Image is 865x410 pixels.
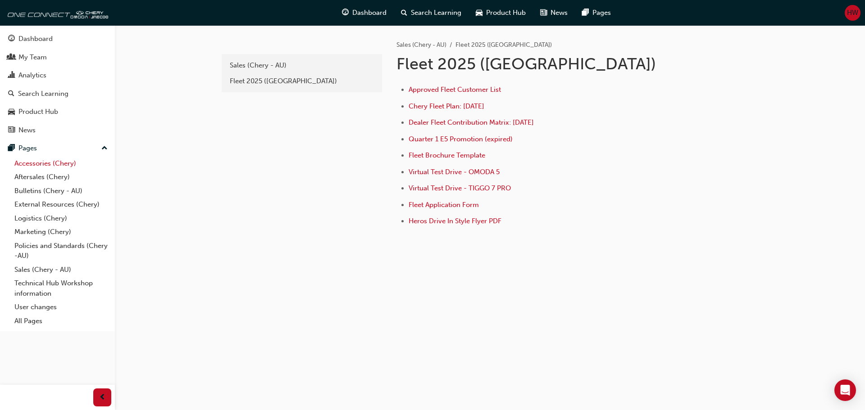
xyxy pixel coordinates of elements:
[409,118,534,126] a: Dealer Fleet Contribution Matrix: [DATE]
[409,86,501,94] a: Approved Fleet Customer List
[8,144,15,153] span: pages-icon
[4,86,111,102] a: Search Learning
[11,212,111,225] a: Logistics (Chery)
[834,379,856,401] div: Open Intercom Messenger
[4,140,111,157] button: Pages
[575,4,618,22] a: pages-iconPages
[4,67,111,84] a: Analytics
[8,108,15,116] span: car-icon
[11,314,111,328] a: All Pages
[335,4,394,22] a: guage-iconDashboard
[847,8,858,18] span: HW
[533,4,575,22] a: news-iconNews
[476,7,483,18] span: car-icon
[845,5,860,21] button: HW
[11,225,111,239] a: Marketing (Chery)
[469,4,533,22] a: car-iconProduct Hub
[11,276,111,300] a: Technical Hub Workshop information
[4,104,111,120] a: Product Hub
[8,35,15,43] span: guage-icon
[18,89,68,99] div: Search Learning
[4,29,111,140] button: DashboardMy TeamAnalyticsSearch LearningProduct HubNews
[409,102,484,110] a: Chery Fleet Plan: [DATE]
[225,73,378,89] a: Fleet 2025 ([GEOGRAPHIC_DATA])
[4,122,111,139] a: News
[401,7,407,18] span: search-icon
[396,54,692,74] h1: Fleet 2025 ([GEOGRAPHIC_DATA])
[18,107,58,117] div: Product Hub
[409,217,501,225] a: Heros Drive In Style Flyer PDF
[11,239,111,263] a: Policies and Standards (Chery -AU)
[8,90,14,98] span: search-icon
[352,8,387,18] span: Dashboard
[230,76,374,86] div: Fleet 2025 ([GEOGRAPHIC_DATA])
[486,8,526,18] span: Product Hub
[11,300,111,314] a: User changes
[582,7,589,18] span: pages-icon
[18,125,36,135] div: News
[592,8,611,18] span: Pages
[101,143,108,154] span: up-icon
[11,184,111,198] a: Bulletins (Chery - AU)
[409,168,500,176] a: Virtual Test Drive - OMODA 5
[8,126,15,135] span: news-icon
[8,54,15,62] span: people-icon
[409,151,485,159] a: Fleet Brochure Template
[4,31,111,47] a: Dashboard
[18,143,37,153] div: Pages
[455,40,552,50] li: Fleet 2025 ([GEOGRAPHIC_DATA])
[230,60,374,71] div: Sales (Chery - AU)
[99,392,106,403] span: prev-icon
[551,8,568,18] span: News
[11,263,111,277] a: Sales (Chery - AU)
[540,7,547,18] span: news-icon
[11,170,111,184] a: Aftersales (Chery)
[18,70,46,81] div: Analytics
[225,58,378,73] a: Sales (Chery - AU)
[4,49,111,66] a: My Team
[409,184,511,192] a: Virtual Test Drive - TIGGO 7 PRO
[396,41,446,49] a: Sales (Chery - AU)
[5,4,108,22] img: oneconnect
[394,4,469,22] a: search-iconSearch Learning
[409,201,479,209] a: Fleet Application Form
[11,198,111,212] a: External Resources (Chery)
[11,157,111,171] a: Accessories (Chery)
[411,8,461,18] span: Search Learning
[409,135,513,143] a: Quarter 1 E5 Promotion (expired)
[342,7,349,18] span: guage-icon
[18,52,47,63] div: My Team
[18,34,53,44] div: Dashboard
[8,72,15,80] span: chart-icon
